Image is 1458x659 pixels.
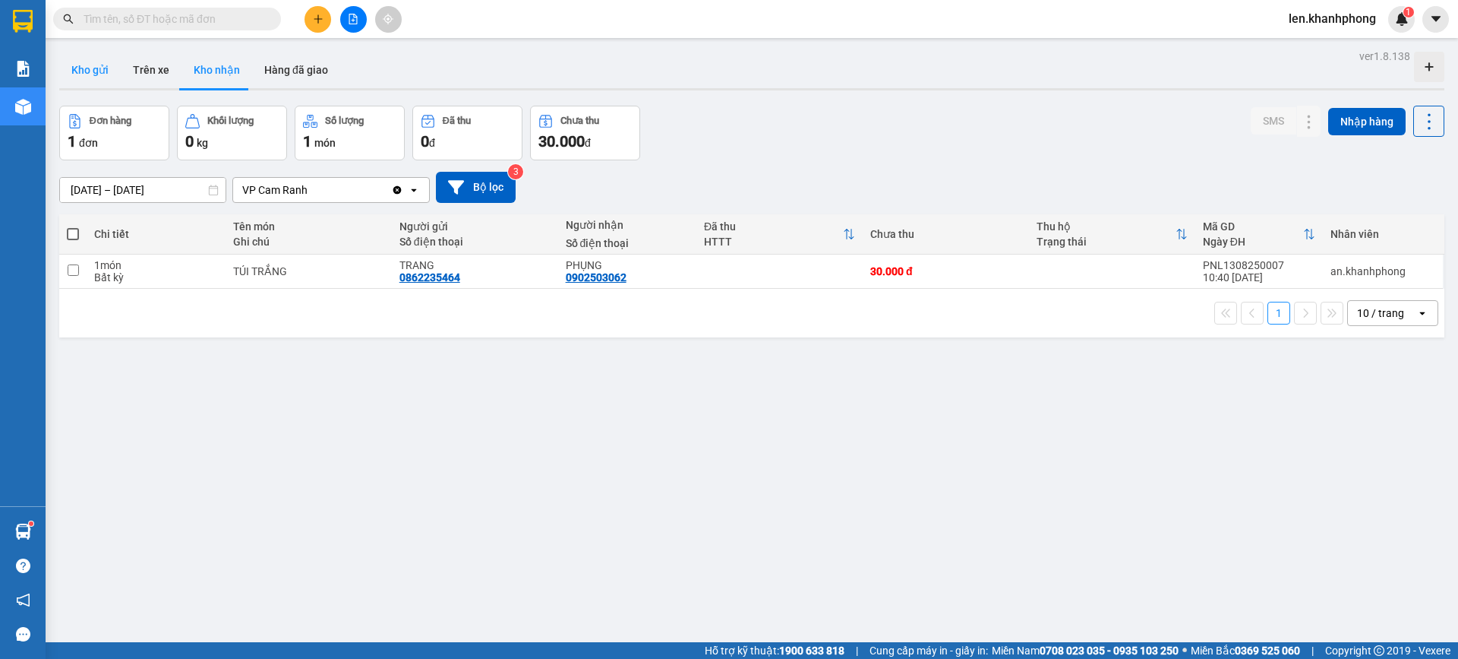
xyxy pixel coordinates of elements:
span: notification [16,593,30,607]
span: question-circle [16,559,30,573]
span: Miền Bắc [1191,642,1300,659]
div: Đã thu [443,116,471,126]
div: VP Cam Ranh [242,182,308,198]
button: Nhập hàng [1328,108,1406,135]
th: Toggle SortBy [1195,214,1323,255]
span: đ [585,137,591,149]
span: | [856,642,858,659]
input: Selected VP Cam Ranh. [309,182,311,198]
span: 30.000 [538,132,585,150]
span: 0 [421,132,429,150]
button: SMS [1251,107,1296,135]
div: Chi tiết [94,228,217,240]
span: Miền Nam [992,642,1179,659]
button: caret-down [1422,6,1449,33]
div: Trạng thái [1037,236,1176,248]
div: 10 / trang [1357,306,1404,321]
div: Chưa thu [560,116,599,126]
img: logo.jpg [19,19,95,95]
span: aim [383,14,393,24]
button: Hàng đã giao [252,52,340,88]
span: 1 [68,132,76,150]
img: warehouse-icon [15,524,31,540]
img: logo.jpg [165,19,201,55]
sup: 3 [508,164,523,179]
span: search [63,14,74,24]
div: Số lượng [325,116,364,126]
div: Người nhận [566,219,689,231]
div: Ngày ĐH [1203,236,1303,248]
span: caret-down [1429,12,1443,26]
div: Đơn hàng [90,116,131,126]
b: [DOMAIN_NAME] [128,58,209,70]
svg: Clear value [391,184,403,196]
th: Toggle SortBy [696,214,863,255]
span: 0 [185,132,194,150]
input: Select a date range. [60,178,226,202]
div: HTTT [704,236,843,248]
span: món [314,137,336,149]
div: Ghi chú [233,236,384,248]
svg: open [408,184,420,196]
span: 1 [1406,7,1411,17]
button: Đơn hàng1đơn [59,106,169,160]
div: 0902503062 [566,271,626,284]
div: Thu hộ [1037,220,1176,233]
th: Toggle SortBy [1029,214,1195,255]
span: file-add [348,14,358,24]
strong: 0369 525 060 [1235,645,1300,657]
div: Người gửi [399,220,551,233]
span: copyright [1374,645,1384,656]
div: PHỤNG [566,259,689,271]
span: kg [197,137,208,149]
strong: 1900 633 818 [779,645,844,657]
sup: 1 [29,521,33,526]
button: Bộ lọc [436,172,516,203]
div: ver 1.8.138 [1359,48,1410,65]
img: logo-vxr [13,10,33,33]
div: Bất kỳ [94,271,217,284]
span: message [16,627,30,642]
div: Khối lượng [207,116,254,126]
button: Khối lượng0kg [177,106,287,160]
div: Số điện thoại [399,236,551,248]
button: aim [375,6,402,33]
span: Cung cấp máy in - giấy in: [869,642,988,659]
div: 1 món [94,259,217,271]
button: file-add [340,6,367,33]
div: Số điện thoại [566,237,689,249]
img: solution-icon [15,61,31,77]
div: TÚI TRẮNG [233,265,384,277]
button: Đã thu0đ [412,106,522,160]
div: 0862235464 [399,271,460,284]
img: warehouse-icon [15,99,31,115]
button: Số lượng1món [295,106,405,160]
span: Hỗ trợ kỹ thuật: [705,642,844,659]
li: (c) 2017 [128,72,209,91]
div: Đã thu [704,220,843,233]
sup: 1 [1403,7,1414,17]
div: PNL1308250007 [1203,259,1315,271]
div: Mã GD [1203,220,1303,233]
b: BIÊN NHẬN GỬI HÀNG [98,22,146,120]
span: | [1311,642,1314,659]
div: Nhân viên [1330,228,1435,240]
b: [PERSON_NAME] [19,98,86,170]
div: 30.000 đ [870,265,1021,277]
button: plus [305,6,331,33]
div: 10:40 [DATE] [1203,271,1315,284]
div: Tên món [233,220,384,233]
button: Chưa thu30.000đ [530,106,640,160]
span: ⚪️ [1182,648,1187,654]
span: đơn [79,137,98,149]
div: an.khanhphong [1330,265,1435,277]
span: đ [429,137,435,149]
span: 1 [303,132,311,150]
svg: open [1416,307,1428,319]
strong: 0708 023 035 - 0935 103 250 [1040,645,1179,657]
button: 1 [1267,302,1290,325]
input: Tìm tên, số ĐT hoặc mã đơn [84,11,263,27]
button: Kho gửi [59,52,121,88]
div: TRANG [399,259,551,271]
span: len.khanhphong [1277,9,1388,28]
